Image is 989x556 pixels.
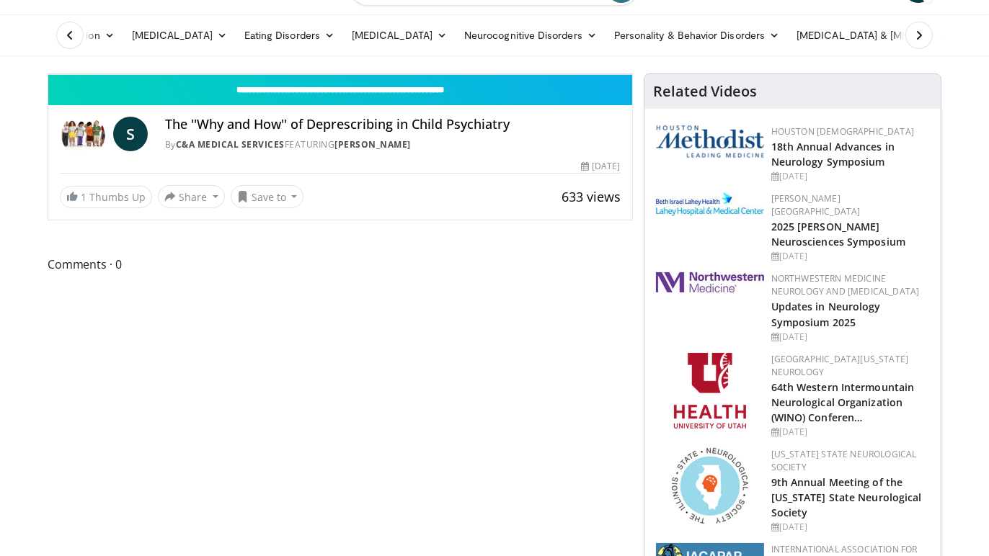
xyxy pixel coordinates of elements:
span: 633 views [562,188,621,205]
a: [PERSON_NAME] [334,138,411,151]
a: [GEOGRAPHIC_DATA][US_STATE] Neurology [771,353,909,378]
div: [DATE] [771,250,929,263]
a: [PERSON_NAME][GEOGRAPHIC_DATA] [771,192,861,218]
div: [DATE] [771,331,929,344]
a: 1 Thumbs Up [60,186,152,208]
span: 1 [81,190,87,204]
img: C&A Medical Services [60,117,107,151]
a: [US_STATE] State Neurological Society [771,448,917,473]
a: Updates in Neurology Symposium 2025 [771,300,881,328]
button: Save to [231,185,304,208]
a: Personality & Behavior Disorders [606,21,788,50]
a: [MEDICAL_DATA] [123,21,236,50]
a: 9th Annual Meeting of the [US_STATE] State Neurological Society [771,475,922,519]
a: [MEDICAL_DATA] [343,21,456,50]
img: 5e4488cc-e109-4a4e-9fd9-73bb9237ee91.png.150x105_q85_autocrop_double_scale_upscale_version-0.2.png [656,125,764,158]
img: f6362829-b0a3-407d-a044-59546adfd345.png.150x105_q85_autocrop_double_scale_upscale_version-0.2.png [674,353,746,429]
a: S [113,117,148,151]
img: 71a8b48c-8850-4916-bbdd-e2f3ccf11ef9.png.150x105_q85_autocrop_double_scale_upscale_version-0.2.png [672,448,748,524]
h4: Related Videos [653,83,757,100]
div: [DATE] [771,426,929,439]
a: C&A Medical Services [176,138,285,151]
img: 2a462fb6-9365-492a-ac79-3166a6f924d8.png.150x105_q85_autocrop_double_scale_upscale_version-0.2.jpg [656,272,764,292]
div: [DATE] [771,170,929,183]
button: Share [158,185,225,208]
video-js: Video Player [48,74,632,75]
a: 18th Annual Advances in Neurology Symposium [771,140,895,169]
div: [DATE] [771,521,929,534]
div: [DATE] [581,160,620,173]
div: By FEATURING [165,138,621,151]
a: 64th Western Intermountain Neurological Organization (WINO) Conferen… [771,380,915,424]
a: 2025 [PERSON_NAME] Neurosciences Symposium [771,220,905,248]
a: Northwestern Medicine Neurology and [MEDICAL_DATA] [771,272,920,297]
span: Comments 0 [48,255,633,274]
h4: The ''Why and How'' of Deprescribing in Child Psychiatry [165,117,621,133]
a: Houston [DEMOGRAPHIC_DATA] [771,125,914,138]
a: Eating Disorders [236,21,343,50]
a: Neurocognitive Disorders [456,21,606,50]
img: e7977282-282c-4444-820d-7cc2733560fd.jpg.150x105_q85_autocrop_double_scale_upscale_version-0.2.jpg [656,192,764,216]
